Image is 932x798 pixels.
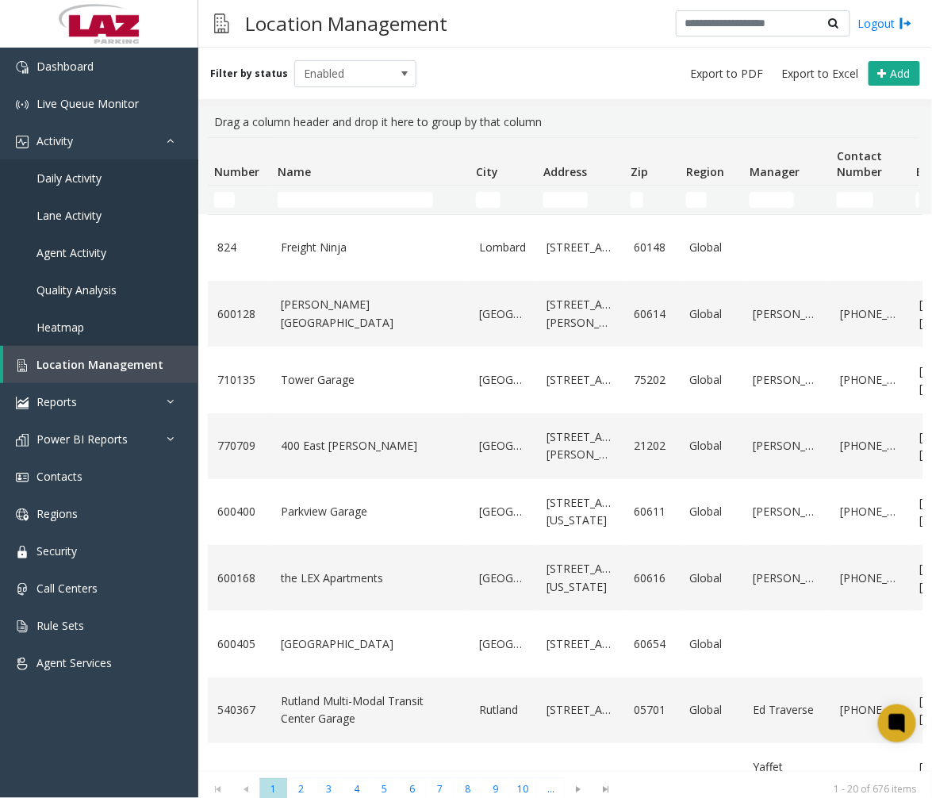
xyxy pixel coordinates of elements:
input: City Filter [476,192,501,208]
a: Global [689,503,734,520]
img: 'icon' [16,136,29,148]
a: [PHONE_NUMBER] [840,437,900,455]
a: 60614 [634,305,670,323]
span: Agent Services [36,655,112,670]
a: Global [689,767,734,785]
input: Number Filter [214,192,235,208]
span: Enabled [295,61,392,86]
span: Rule Sets [36,618,84,633]
a: [PHONE_NUMBER] [840,305,900,323]
span: Region [686,164,724,179]
input: Region Filter [686,192,707,208]
a: 824 [217,239,262,256]
img: 'icon' [16,61,29,74]
td: Number Filter [208,186,271,214]
span: Heatmap [36,320,84,335]
a: [PERSON_NAME] [753,305,821,323]
a: [PERSON_NAME] [753,437,821,455]
a: 640874 [217,767,262,785]
a: [PHONE_NUMBER] [840,503,900,520]
input: Contact Number Filter [837,192,873,208]
a: 400 East [PERSON_NAME] [281,437,460,455]
span: Manager [750,164,800,179]
a: 60148 [634,239,670,256]
td: City Filter [470,186,537,214]
td: Manager Filter [743,186,830,214]
span: Go to the last page [596,783,617,796]
a: [GEOGRAPHIC_DATA] [479,503,527,520]
input: Name Filter [278,192,433,208]
a: 710135 [217,371,262,389]
a: [STREET_ADDRESS] [547,371,615,389]
img: 'icon' [16,658,29,670]
a: 21202 [634,437,670,455]
button: Export to PDF [684,63,769,85]
span: Location Management [36,357,163,372]
span: Agent Activity [36,245,106,260]
a: [GEOGRAPHIC_DATA] [281,767,460,785]
img: 'icon' [16,583,29,596]
span: Go to the next page [568,783,589,796]
input: Address Filter [543,192,588,208]
a: [STREET_ADDRESS][US_STATE] [547,560,615,596]
img: 'icon' [16,620,29,633]
a: Location Management [3,346,198,383]
a: [PHONE_NUMBER] [840,767,900,785]
span: Number [214,164,259,179]
td: Zip Filter [624,186,680,214]
a: [STREET_ADDRESS] [547,239,615,256]
a: [GEOGRAPHIC_DATA] [479,635,527,653]
a: Global [689,570,734,587]
a: 600405 [217,635,262,653]
input: Zip Filter [631,192,643,208]
img: 'icon' [16,397,29,409]
span: Live Queue Monitor [36,96,139,111]
td: Contact Number Filter [830,186,910,214]
a: [PERSON_NAME] [753,570,821,587]
a: [STREET_ADDRESS] [547,767,615,785]
a: 60654 [634,635,670,653]
span: City [476,164,498,179]
span: Contact Number [837,148,882,179]
label: Filter by status [210,67,288,81]
a: [PERSON_NAME][GEOGRAPHIC_DATA] [281,296,460,332]
a: [PHONE_NUMBER] [840,371,900,389]
a: Parkview Garage [281,503,460,520]
a: Logout [858,15,912,32]
a: [GEOGRAPHIC_DATA] [479,371,527,389]
button: Add [869,61,920,86]
a: Global [689,635,734,653]
a: Tower Garage [281,371,460,389]
a: [PERSON_NAME] [753,371,821,389]
span: Daily Activity [36,171,102,186]
span: Reports [36,394,77,409]
img: 'icon' [16,434,29,447]
a: [STREET_ADDRESS] [547,701,615,719]
span: Regions [36,506,78,521]
a: [PHONE_NUMBER] [840,701,900,719]
span: Export to Excel [781,66,858,82]
button: Export to Excel [775,63,865,85]
a: Freight Ninja [281,239,460,256]
img: 'icon' [16,546,29,558]
a: 600168 [217,570,262,587]
input: Manager Filter [750,192,794,208]
a: Rutland Multi-Modal Transit Center Garage [281,692,460,728]
span: Add [891,66,911,81]
td: Name Filter [271,186,470,214]
a: [GEOGRAPHIC_DATA] [479,570,527,587]
a: Global [689,305,734,323]
a: Global [689,701,734,719]
img: 'icon' [16,508,29,521]
a: 05701 [634,701,670,719]
a: 600128 [217,305,262,323]
a: Coronado [479,767,527,785]
a: 770709 [217,437,262,455]
span: Export to PDF [690,66,763,82]
span: Dashboard [36,59,94,74]
a: [STREET_ADDRESS][PERSON_NAME] [547,296,615,332]
span: Call Centers [36,581,98,596]
span: Activity [36,133,73,148]
h3: Location Management [237,4,455,43]
a: [GEOGRAPHIC_DATA] [479,437,527,455]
